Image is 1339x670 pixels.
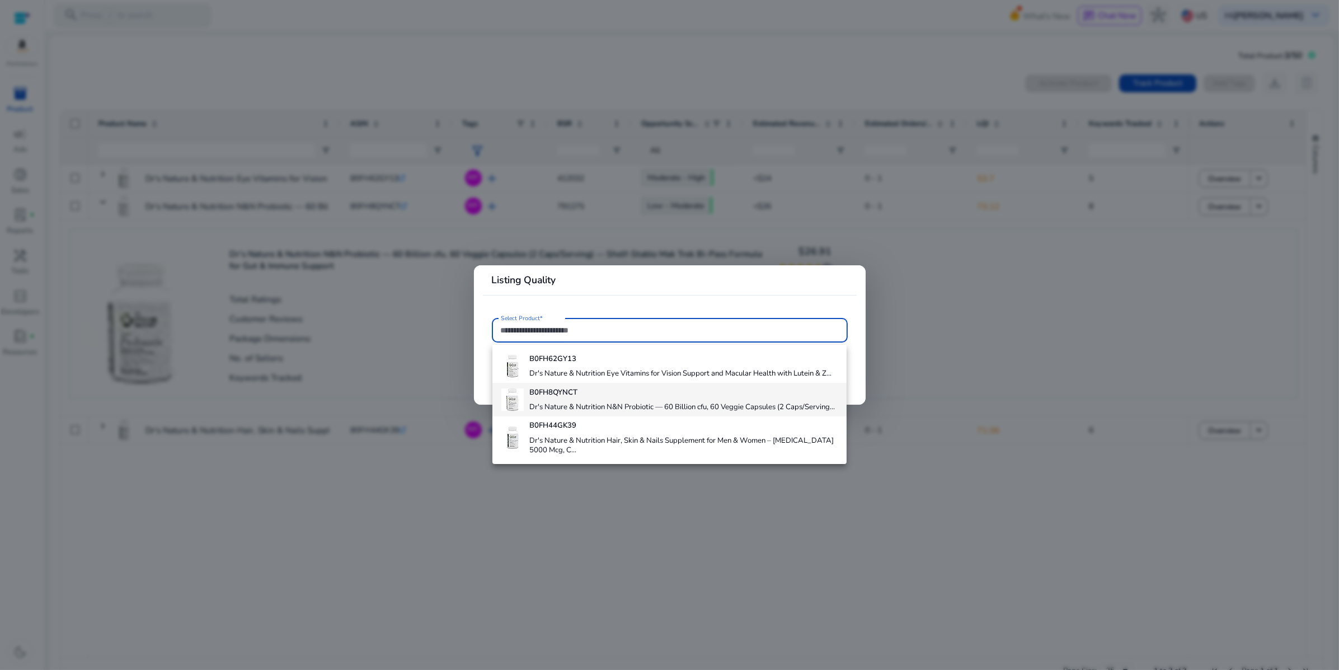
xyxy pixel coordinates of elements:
mat-label: Select Product* [501,314,542,322]
b: B0FH8QYNCT [529,387,577,397]
img: 4177ud3iVrL._AC_US40_.jpg [501,355,524,377]
img: 41swXBBDcwL._AC_US40_.jpg [501,388,524,411]
h4: Dr's Nature & Nutrition N&N Probiotic — 60 Billion cfu, 60 Veggie Capsules (2 Caps/Serving... [529,402,835,413]
h4: Dr's Nature & Nutrition Hair, Skin & Nails Supplement for Men & Women – [MEDICAL_DATA] 5000 Mcg, ... [529,436,838,456]
h4: Dr's Nature & Nutrition Eye Vitamins for Vision Support and Macular Health with Lutein & Z... [529,369,831,379]
img: 41ICkUZHvFL._AC_US40_.jpg [501,427,524,449]
b: B0FH62GY13 [529,354,576,364]
b: B0FH44GK39 [529,420,576,430]
b: Listing Quality [492,273,556,287]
